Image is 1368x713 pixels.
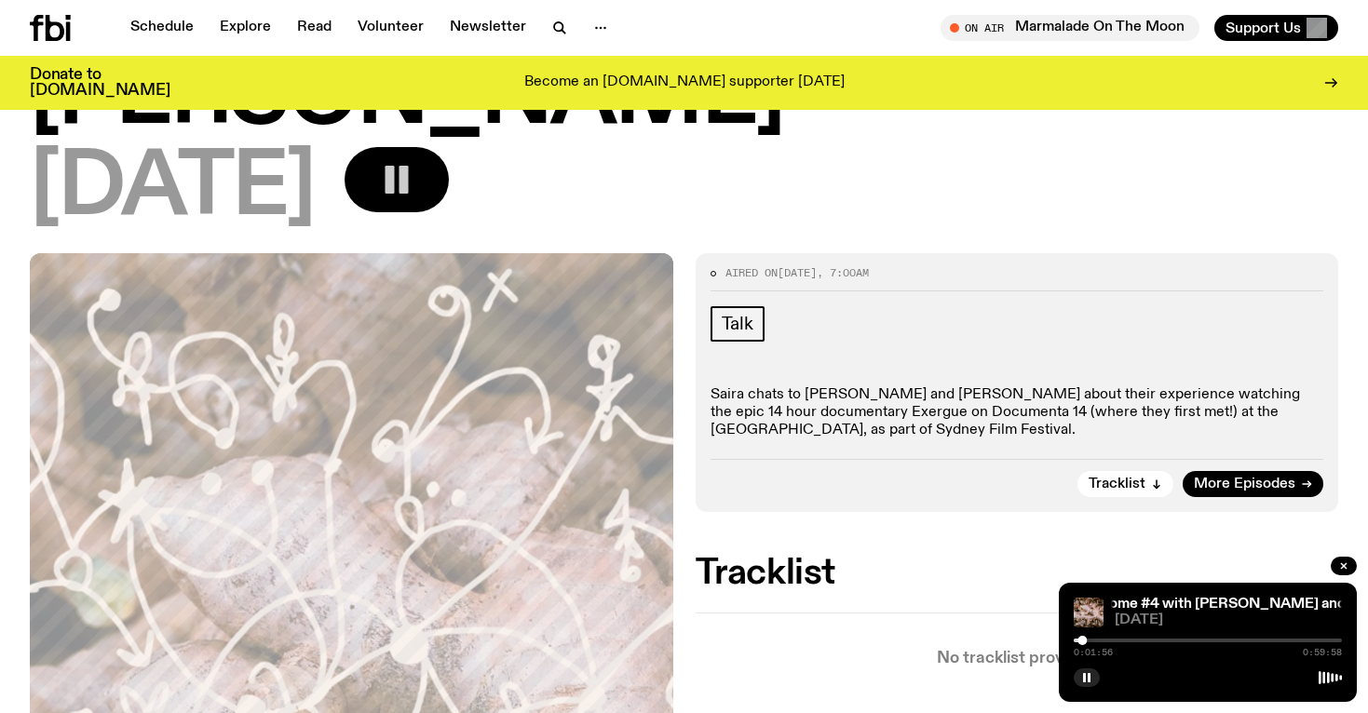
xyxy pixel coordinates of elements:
[1074,648,1113,657] span: 0:01:56
[30,147,315,231] span: [DATE]
[1115,613,1342,627] span: [DATE]
[30,67,170,99] h3: Donate to [DOMAIN_NAME]
[711,386,1324,440] p: Saira chats to [PERSON_NAME] and [PERSON_NAME] about their experience watching the epic 14 hour d...
[1226,20,1301,36] span: Support Us
[286,15,343,41] a: Read
[119,15,205,41] a: Schedule
[439,15,537,41] a: Newsletter
[1074,598,1104,627] img: A close up picture of a bunch of ginger roots. Yellow squiggles with arrows, hearts and dots are ...
[941,15,1199,41] button: On AirMarmalade On The Moon
[817,265,869,280] span: , 7:00am
[1194,478,1295,491] span: More Episodes
[696,557,1339,590] h2: Tracklist
[209,15,282,41] a: Explore
[1303,648,1342,657] span: 0:59:58
[1214,15,1338,41] button: Support Us
[722,314,753,334] span: Talk
[696,651,1339,666] p: No tracklist provided
[725,265,778,280] span: Aired on
[524,74,845,91] p: Become an [DOMAIN_NAME] supporter [DATE]
[346,15,435,41] a: Volunteer
[1089,478,1145,491] span: Tracklist
[778,265,817,280] span: [DATE]
[1077,471,1173,497] button: Tracklist
[1183,471,1323,497] a: More Episodes
[711,306,765,342] a: Talk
